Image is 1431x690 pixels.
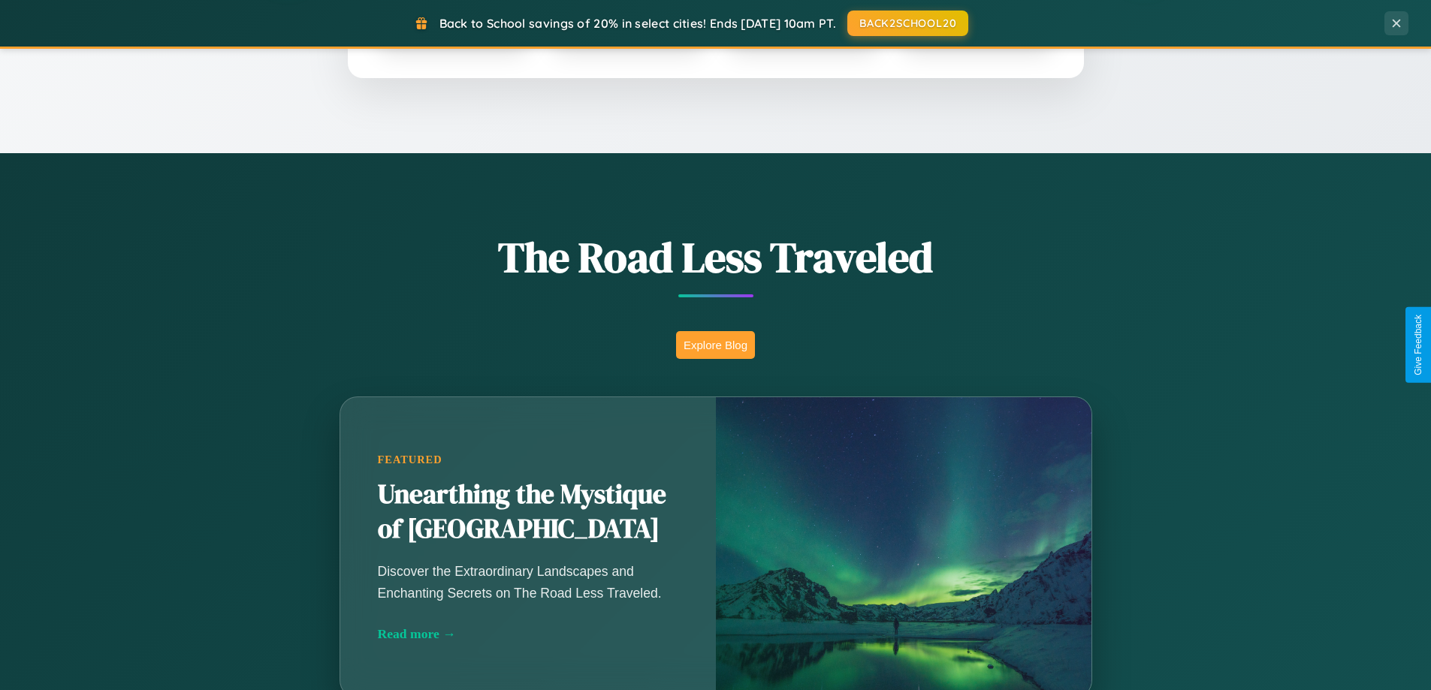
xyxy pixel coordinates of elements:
[265,228,1167,286] h1: The Road Less Traveled
[378,478,678,547] h2: Unearthing the Mystique of [GEOGRAPHIC_DATA]
[378,453,678,466] div: Featured
[676,331,755,359] button: Explore Blog
[439,16,836,31] span: Back to School savings of 20% in select cities! Ends [DATE] 10am PT.
[1413,315,1423,375] div: Give Feedback
[378,561,678,603] p: Discover the Extraordinary Landscapes and Enchanting Secrets on The Road Less Traveled.
[847,11,968,36] button: BACK2SCHOOL20
[378,626,678,642] div: Read more →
